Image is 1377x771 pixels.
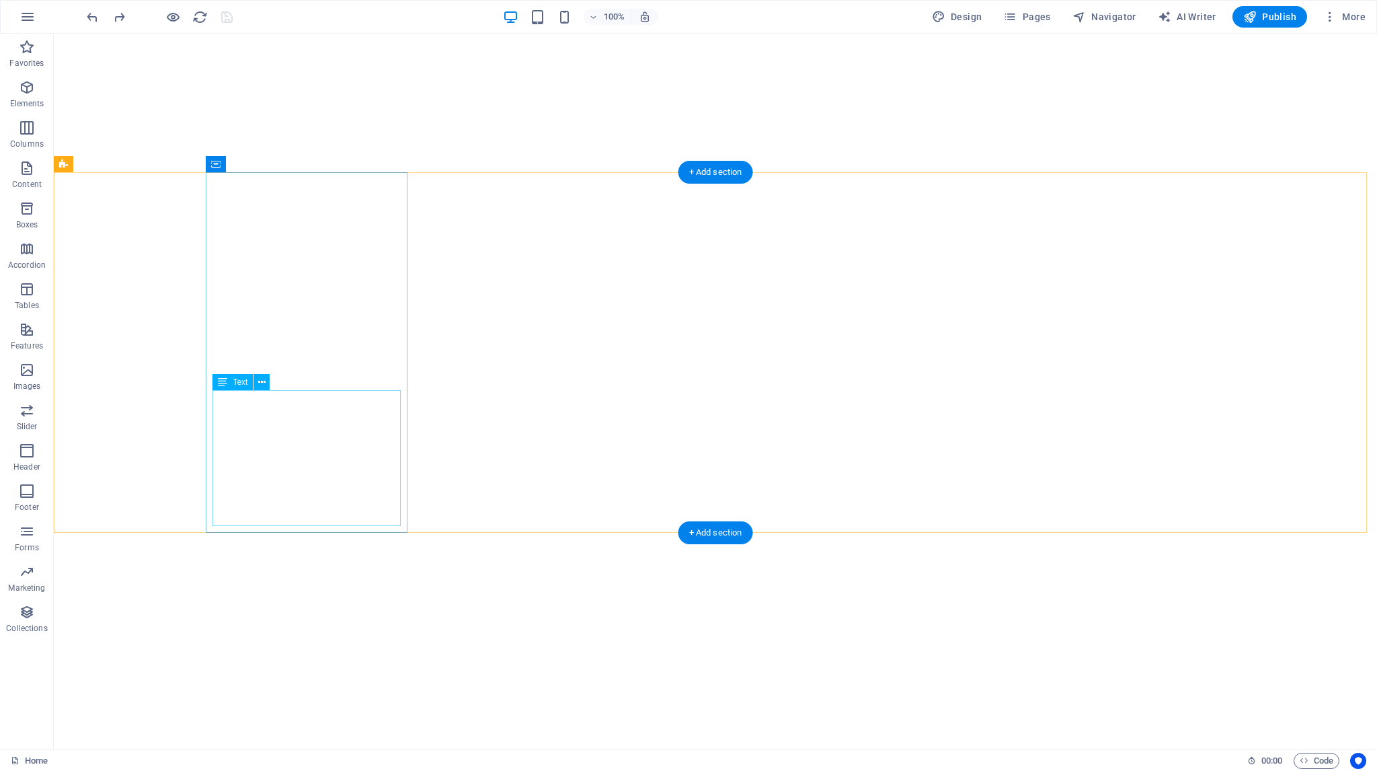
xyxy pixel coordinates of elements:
button: undo [84,9,100,25]
div: Design (Ctrl+Alt+Y) [927,6,988,28]
p: Boxes [16,219,38,230]
i: On resize automatically adjust zoom level to fit chosen device. [639,11,651,23]
p: Footer [15,502,39,513]
button: Pages [998,6,1056,28]
span: : [1271,756,1273,766]
p: Marketing [8,583,45,593]
p: Elements [10,98,44,109]
p: Collections [6,623,47,634]
button: redo [111,9,127,25]
button: reload [192,9,208,25]
p: Tables [15,300,39,311]
p: Header [13,462,40,472]
span: Design [932,10,982,24]
span: Navigator [1072,10,1136,24]
div: + Add section [678,161,753,184]
p: Content [12,179,42,190]
button: Design [927,6,988,28]
button: Publish [1232,6,1307,28]
span: AI Writer [1158,10,1216,24]
div: + Add section [678,521,753,544]
p: Favorites [9,58,44,69]
h6: 100% [604,9,625,25]
button: More [1318,6,1371,28]
span: Pages [1003,10,1050,24]
button: Usercentrics [1350,753,1366,769]
i: Redo: Change image (Ctrl+Y, ⌘+Y) [112,9,127,25]
button: 100% [584,9,631,25]
p: Slider [17,421,38,432]
p: Accordion [8,260,46,270]
button: Navigator [1067,6,1142,28]
span: Publish [1243,10,1296,24]
button: AI Writer [1152,6,1222,28]
button: Code [1294,753,1339,769]
i: Undo: Edit headline (Ctrl+Z) [85,9,100,25]
span: Code [1300,753,1333,769]
p: Forms [15,542,39,553]
p: Columns [10,139,44,149]
span: More [1323,10,1366,24]
a: Click to cancel selection. Double-click to open Pages [11,753,48,769]
p: Features [11,340,43,351]
h6: Session time [1247,753,1283,769]
span: Text [233,378,247,386]
span: 00 00 [1261,753,1282,769]
p: Images [13,381,41,392]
